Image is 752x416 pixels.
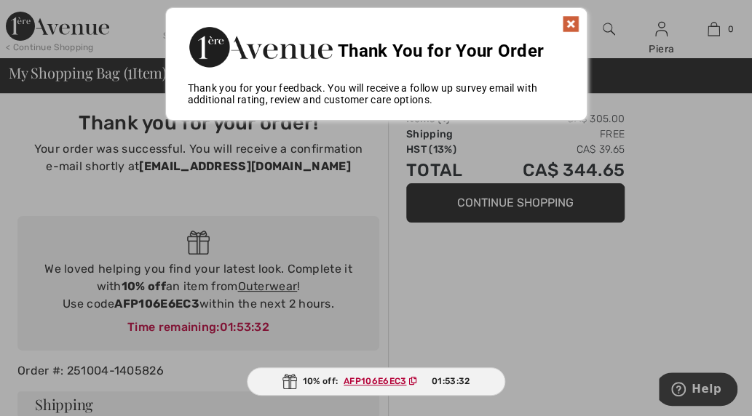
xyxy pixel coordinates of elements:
span: Help [33,10,63,23]
span: 01:53:32 [432,375,470,388]
span: Thank You for Your Order [338,41,544,61]
div: 10% off: [247,367,506,396]
ins: AFP106E6EC3 [344,376,406,386]
img: Gift.svg [282,374,297,389]
img: Thank You for Your Order [188,23,333,71]
div: Thank you for your feedback. You will receive a follow up survey email with additional rating, re... [166,82,587,105]
img: x [562,15,579,33]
